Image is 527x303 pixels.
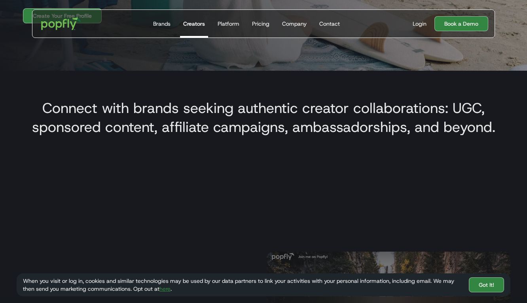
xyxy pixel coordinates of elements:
a: Brands [150,10,174,38]
div: Pricing [252,20,269,28]
a: Company [279,10,310,38]
a: Pricing [249,10,273,38]
a: Login [409,20,430,28]
a: Got It! [469,277,504,292]
a: Platform [214,10,243,38]
div: Login [413,20,427,28]
a: Contact [316,10,343,38]
a: here [159,285,171,292]
div: Platform [218,20,239,28]
div: Contact [319,20,340,28]
a: Create Your Free Profile [23,8,102,23]
div: Brands [153,20,171,28]
a: Creators [180,10,208,38]
h3: Connect with brands seeking authentic creator collaborations: UGC, sponsored content, affiliate c... [23,98,504,136]
div: Company [282,20,307,28]
div: Creators [183,20,205,28]
div: When you visit or log in, cookies and similar technologies may be used by our data partners to li... [23,277,463,293]
a: home [36,12,87,36]
a: Book a Demo [434,16,488,31]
